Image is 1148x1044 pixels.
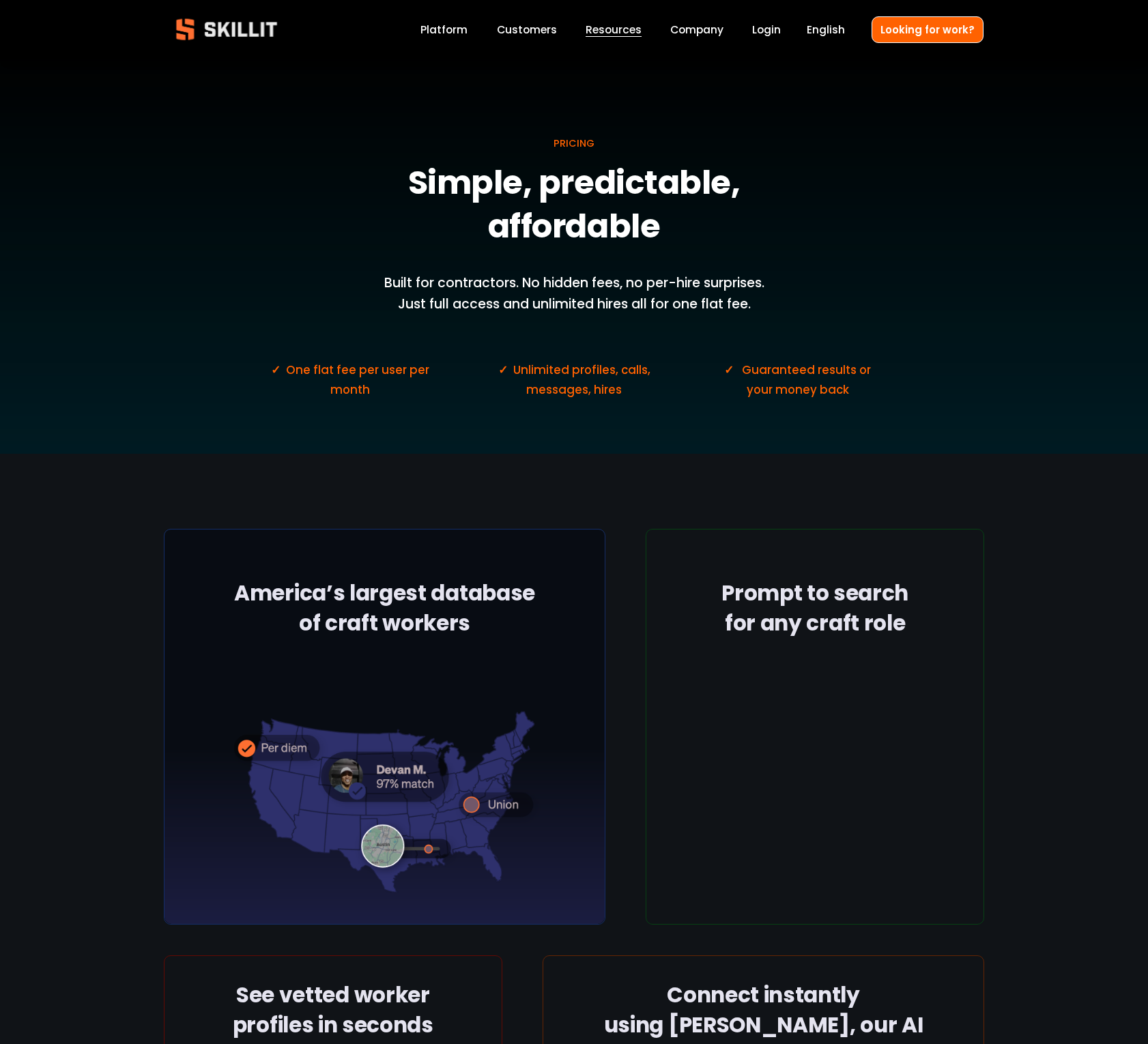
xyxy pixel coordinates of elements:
a: Looking for work? [872,16,984,43]
img: Skillit [164,9,289,50]
a: folder dropdown [586,20,642,39]
span: English [807,22,845,38]
span: Unlimited profiles, calls, messages, hires [513,362,653,398]
p: Built for contractors. No hidden fees, no per-hire surprises. Just full access and unlimited hire... [371,273,777,315]
span: One flat fee per user per month [286,362,432,398]
a: Platform [420,20,468,39]
span: Resources [586,22,642,38]
strong: ✓ [724,361,734,381]
a: Company [670,20,723,39]
a: Login [752,20,781,39]
span: PRICING [554,136,594,150]
span: Guaranteed results or your money back [742,362,874,398]
strong: ✓ [498,361,508,381]
strong: ✓ [271,361,281,381]
a: Customers [497,20,557,39]
strong: Simple, predictable, affordable [408,158,747,257]
div: language picker [807,20,845,39]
